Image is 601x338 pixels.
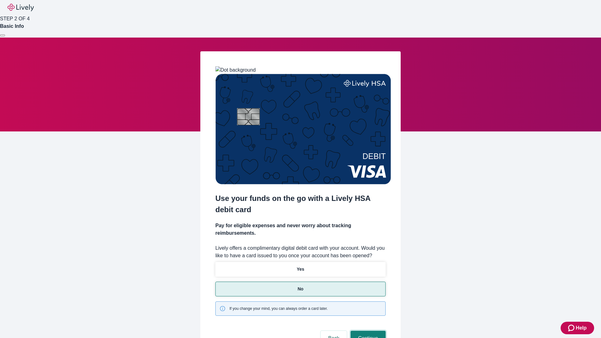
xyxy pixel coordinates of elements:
img: Lively [8,4,34,11]
button: No [215,282,386,296]
h2: Use your funds on the go with a Lively HSA debit card [215,193,386,215]
svg: Zendesk support icon [568,324,576,332]
button: Yes [215,262,386,277]
button: Zendesk support iconHelp [561,322,594,334]
p: No [298,286,304,292]
img: Debit card [215,74,391,184]
span: Help [576,324,587,332]
h4: Pay for eligible expenses and never worry about tracking reimbursements. [215,222,386,237]
label: Lively offers a complimentary digital debit card with your account. Would you like to have a card... [215,244,386,259]
span: If you change your mind, you can always order a card later. [229,306,328,311]
p: Yes [297,266,304,273]
img: Dot background [215,66,256,74]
